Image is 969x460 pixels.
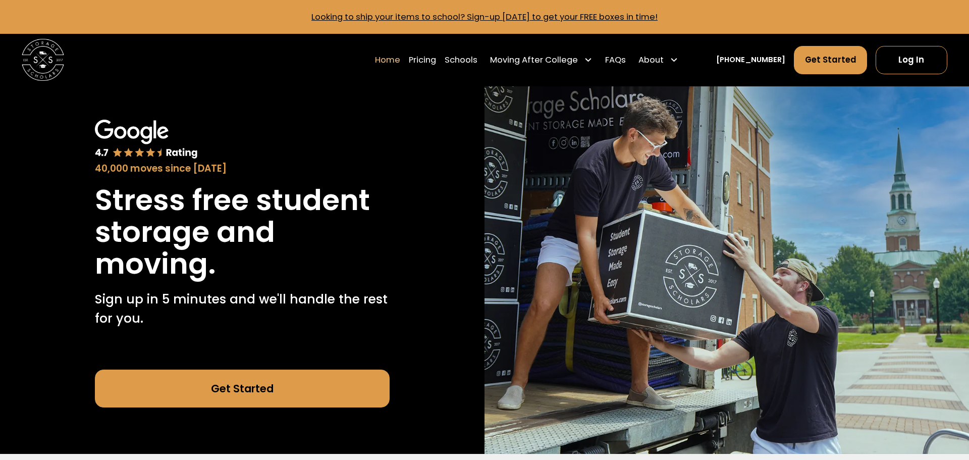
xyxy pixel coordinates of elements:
img: Storage Scholars makes moving and storage easy. [484,86,969,454]
a: Log In [876,46,947,74]
a: Pricing [409,45,436,75]
a: Looking to ship your items to school? Sign-up [DATE] to get your FREE boxes in time! [311,11,658,23]
div: 40,000 moves since [DATE] [95,162,389,176]
a: Schools [445,45,477,75]
a: Home [375,45,400,75]
div: Moving After College [490,54,578,66]
a: Get Started [794,46,868,74]
a: FAQs [605,45,626,75]
a: [PHONE_NUMBER] [716,55,785,66]
h1: Stress free student storage and moving. [95,184,389,280]
div: About [638,54,664,66]
p: Sign up in 5 minutes and we'll handle the rest for you. [95,290,389,328]
a: Get Started [95,370,389,407]
img: Google 4.7 star rating [95,120,198,159]
img: Storage Scholars main logo [22,39,64,81]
